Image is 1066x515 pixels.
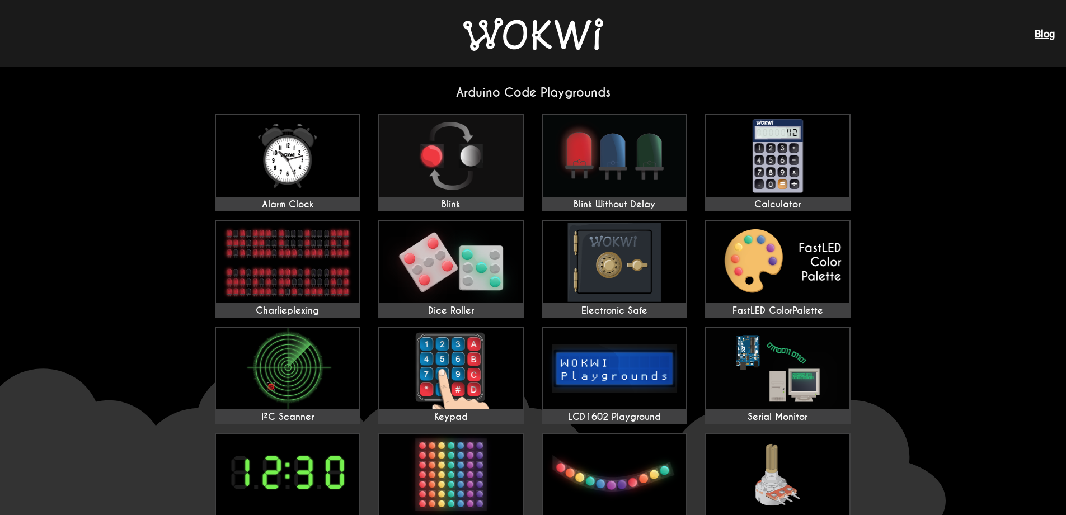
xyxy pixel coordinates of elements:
[215,114,360,211] a: Alarm Clock
[543,412,686,423] div: LCD1602 Playground
[216,199,359,210] div: Alarm Clock
[379,221,523,303] img: Dice Roller
[705,220,851,318] a: FastLED ColorPalette
[379,305,523,316] div: Dice Roller
[706,305,849,316] div: FastLED ColorPalette
[216,221,359,303] img: Charlieplexing
[543,221,686,303] img: Electronic Safe
[543,305,686,316] div: Electronic Safe
[215,327,360,424] a: I²C Scanner
[378,327,524,424] a: Keypad
[463,18,603,51] img: Wokwi
[216,412,359,423] div: I²C Scanner
[543,115,686,197] img: Blink Without Delay
[379,328,523,409] img: Keypad
[706,221,849,303] img: FastLED ColorPalette
[1035,28,1055,40] a: Blog
[216,305,359,316] div: Charlieplexing
[706,199,849,210] div: Calculator
[542,327,687,424] a: LCD1602 Playground
[379,115,523,197] img: Blink
[705,327,851,424] a: Serial Monitor
[378,220,524,318] a: Dice Roller
[379,199,523,210] div: Blink
[542,220,687,318] a: Electronic Safe
[542,114,687,211] a: Blink Without Delay
[705,114,851,211] a: Calculator
[543,328,686,409] img: LCD1602 Playground
[215,220,360,318] a: Charlieplexing
[706,328,849,409] img: Serial Monitor
[378,114,524,211] a: Blink
[216,115,359,197] img: Alarm Clock
[543,199,686,210] div: Blink Without Delay
[706,412,849,423] div: Serial Monitor
[706,115,849,197] img: Calculator
[206,85,861,100] h2: Arduino Code Playgrounds
[216,328,359,409] img: I²C Scanner
[379,412,523,423] div: Keypad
